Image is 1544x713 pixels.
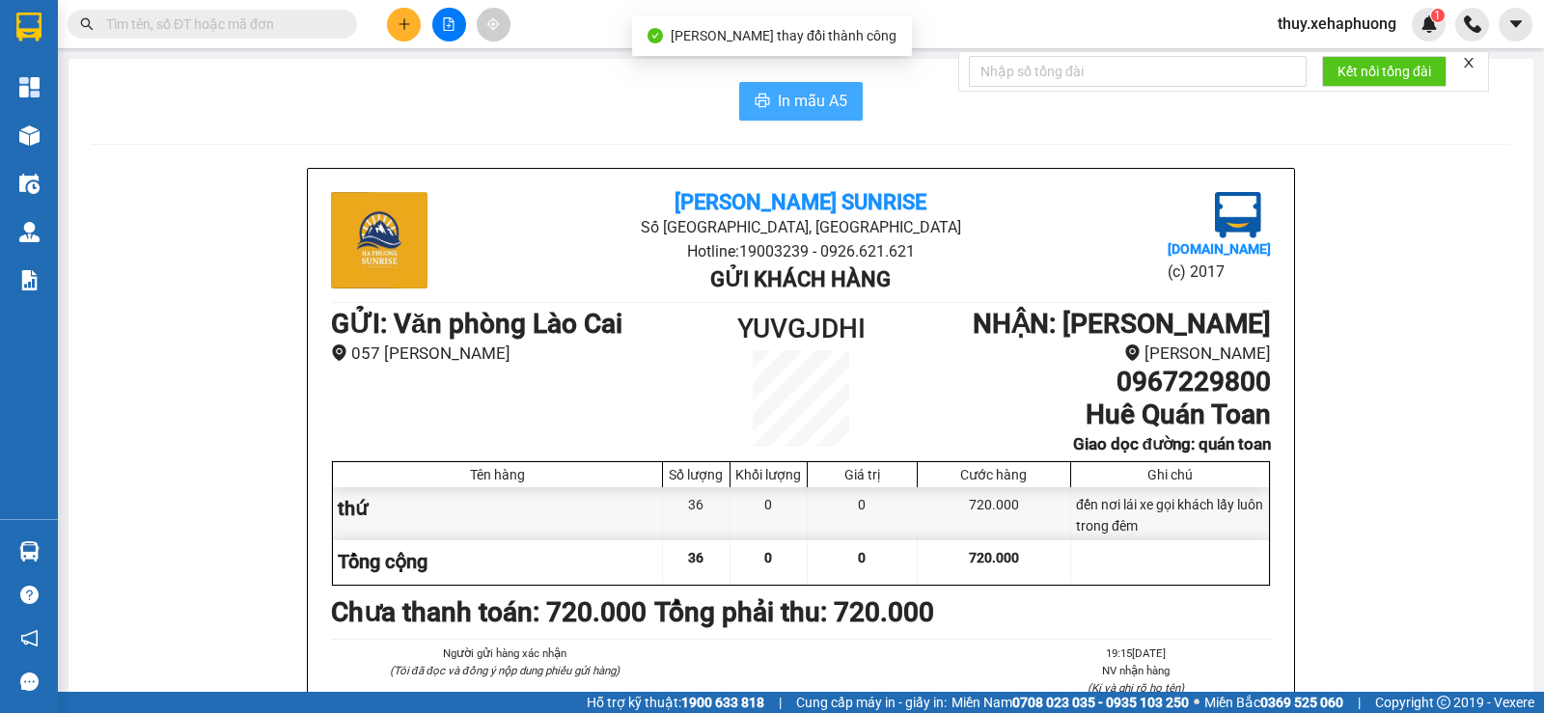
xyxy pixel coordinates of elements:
img: solution-icon [19,270,40,290]
img: logo-vxr [16,13,41,41]
li: Người gửi hàng xác nhận [370,644,639,662]
span: Kết nối tổng đài [1337,61,1431,82]
h1: Huê Quán Toan [919,398,1271,431]
b: GỬI : Văn phòng Lào Cai [331,308,622,340]
span: thuy.xehaphuong [1262,12,1412,36]
div: 0 [808,487,918,540]
input: Tìm tên, số ĐT hoặc mã đơn [106,14,334,35]
span: Miền Nam [951,692,1189,713]
button: printerIn mẫu A5 [739,82,863,121]
span: environment [1124,344,1141,361]
b: Tổng phải thu: 720.000 [654,596,934,628]
span: plus [398,17,411,31]
div: 720.000 [918,487,1071,540]
h1: 0967229800 [919,366,1271,398]
div: Ghi chú [1076,467,1264,482]
span: 36 [688,550,703,565]
span: copyright [1437,696,1450,709]
span: environment [331,344,347,361]
div: Tên hàng [338,467,657,482]
img: warehouse-icon [19,541,40,562]
strong: 0369 525 060 [1260,695,1343,710]
img: dashboard-icon [19,77,40,97]
span: Tổng cộng [338,550,427,573]
span: Cung cấp máy in - giấy in: [796,692,947,713]
div: đến nơi lái xe gọi khách lấy luôn trong đêm [1071,487,1269,540]
span: check-circle [648,28,663,43]
img: warehouse-icon [19,174,40,194]
i: (Kí và ghi rõ họ tên) [1088,681,1184,695]
b: Gửi khách hàng [710,267,891,291]
i: (Tôi đã đọc và đồng ý nộp dung phiếu gửi hàng) [390,664,620,677]
div: Khối lượng [735,467,802,482]
span: close [1462,56,1475,69]
span: [PERSON_NAME] thay đổi thành công [671,28,896,43]
b: [PERSON_NAME] Sunrise [675,190,926,214]
div: 0 [731,487,808,540]
span: message [20,672,39,691]
li: (c) 2017 [1168,260,1271,284]
div: Cước hàng [923,467,1065,482]
span: 720.000 [969,550,1019,565]
b: NHẬN : [PERSON_NAME] [973,308,1271,340]
button: aim [477,8,510,41]
button: caret-down [1499,8,1532,41]
span: aim [486,17,500,31]
span: In mẫu A5 [778,89,847,113]
h1: YUVGJDHI [683,308,919,350]
button: file-add [432,8,466,41]
li: 19:15[DATE] [1002,644,1271,662]
b: Chưa thanh toán : 720.000 [331,596,647,628]
b: [DOMAIN_NAME] [1168,241,1271,257]
span: search [80,17,94,31]
li: [PERSON_NAME] [919,341,1271,367]
span: 0 [858,550,866,565]
img: logo.jpg [1215,192,1261,238]
div: thứ [333,487,663,540]
strong: 1900 633 818 [681,695,764,710]
b: Giao dọc đường: quán toan [1073,434,1271,453]
span: Hỗ trợ kỹ thuật: [587,692,764,713]
button: plus [387,8,421,41]
div: 36 [663,487,731,540]
span: printer [755,93,770,111]
div: Giá trị [813,467,912,482]
li: Số [GEOGRAPHIC_DATA], [GEOGRAPHIC_DATA] [487,215,1114,239]
li: Hotline: 19003239 - 0926.621.621 [487,239,1114,263]
li: NV nhận hàng [1002,662,1271,679]
span: question-circle [20,586,39,604]
span: file-add [442,17,455,31]
span: 1 [1434,9,1441,22]
img: warehouse-icon [19,222,40,242]
img: icon-new-feature [1420,15,1438,33]
div: Số lượng [668,467,725,482]
span: 0 [764,550,772,565]
img: phone-icon [1464,15,1481,33]
img: logo.jpg [331,192,427,288]
sup: 1 [1431,9,1445,22]
button: Kết nối tổng đài [1322,56,1447,87]
span: ⚪️ [1194,699,1199,706]
li: 057 [PERSON_NAME] [331,341,683,367]
span: | [779,692,782,713]
span: | [1358,692,1361,713]
input: Nhập số tổng đài [969,56,1307,87]
span: Miền Bắc [1204,692,1343,713]
img: warehouse-icon [19,125,40,146]
span: caret-down [1507,15,1525,33]
strong: 0708 023 035 - 0935 103 250 [1012,695,1189,710]
span: notification [20,629,39,647]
